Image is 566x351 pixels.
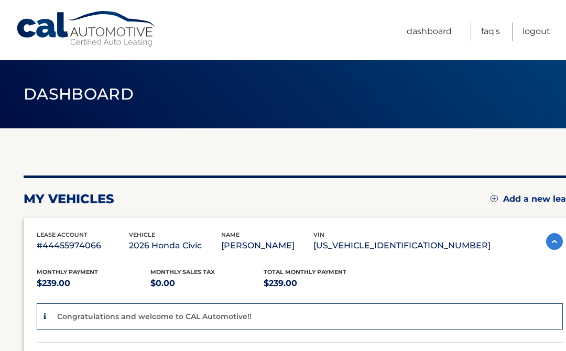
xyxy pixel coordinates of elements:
a: Logout [523,23,550,41]
a: FAQ's [481,23,500,41]
p: $239.00 [264,276,377,291]
span: vin [313,231,324,238]
img: add.svg [491,195,498,202]
p: 2026 Honda Civic [129,238,221,253]
p: [US_VEHICLE_IDENTIFICATION_NUMBER] [313,238,491,253]
p: #44455974066 [37,238,129,253]
span: Monthly sales Tax [150,268,215,276]
span: Total Monthly Payment [264,268,346,276]
a: Dashboard [407,23,452,41]
img: accordion-active.svg [546,233,563,250]
span: vehicle [129,231,155,238]
p: [PERSON_NAME] [221,238,313,253]
p: Congratulations and welcome to CAL Automotive!! [57,312,252,321]
span: name [221,231,240,238]
a: Cal Automotive [16,10,157,48]
h2: my vehicles [24,191,114,207]
p: $0.00 [150,276,264,291]
p: $239.00 [37,276,150,291]
span: lease account [37,231,88,238]
span: Dashboard [24,84,134,104]
span: Monthly Payment [37,268,98,276]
